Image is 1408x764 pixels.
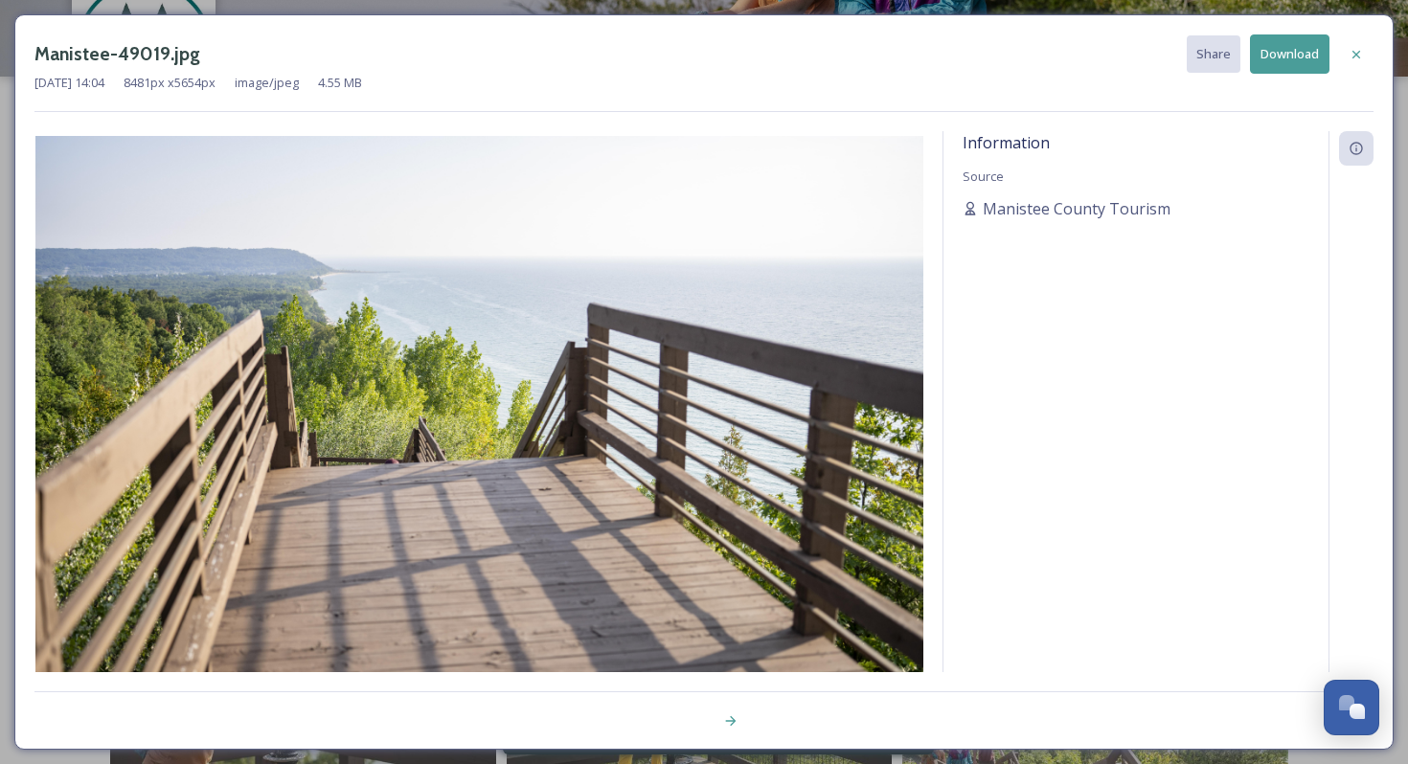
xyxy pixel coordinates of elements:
img: id%3AzCm5_wytqcYAAAAAAAC8Rw.jpg [34,136,923,728]
button: Share [1187,35,1240,73]
button: Download [1250,34,1329,74]
span: Source [963,168,1004,185]
span: Information [963,132,1050,153]
span: 8481 px x 5654 px [124,74,216,92]
h3: Manistee-49019.jpg [34,40,200,68]
span: Manistee County Tourism [983,197,1170,220]
span: [DATE] 14:04 [34,74,104,92]
button: Open Chat [1324,680,1379,735]
span: 4.55 MB [318,74,362,92]
span: image/jpeg [235,74,299,92]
